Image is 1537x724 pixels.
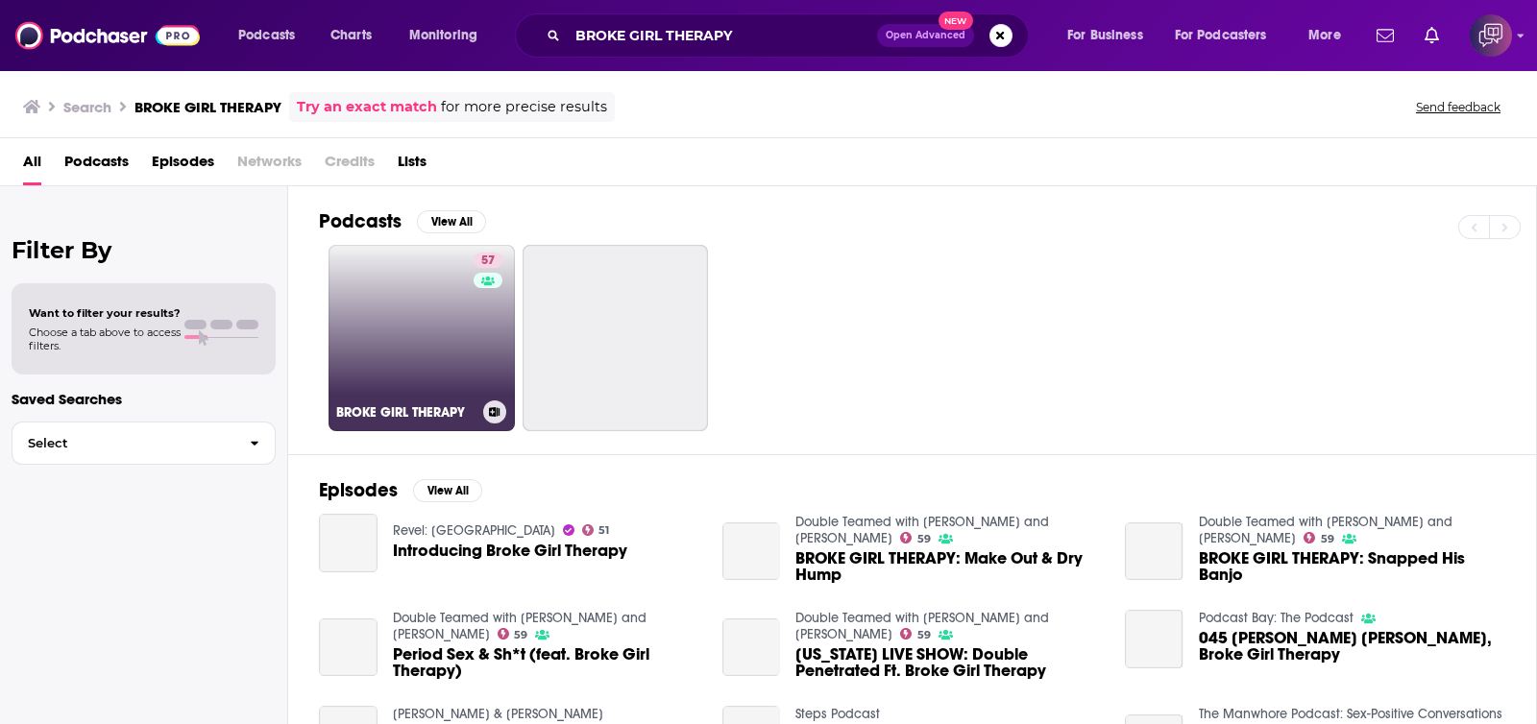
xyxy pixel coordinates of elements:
span: Want to filter your results? [29,306,181,320]
img: User Profile [1470,14,1512,57]
span: Logged in as corioliscompany [1470,14,1512,57]
a: 59 [498,628,528,640]
a: 59 [900,628,931,640]
span: More [1308,22,1341,49]
span: Credits [325,146,375,185]
span: Podcasts [238,22,295,49]
span: Choose a tab above to access filters. [29,326,181,352]
button: View All [413,479,482,502]
a: All [23,146,41,185]
a: 045 Stefanie Maegan, Broke Girl Therapy [1125,610,1183,668]
span: Networks [237,146,302,185]
a: Show notifications dropdown [1369,19,1402,52]
a: Podcast Bay: The Podcast [1199,610,1354,626]
a: PodcastsView All [319,209,486,233]
a: BROKE GIRL THERAPY: Make Out & Dry Hump [722,522,781,581]
a: Double Teamed with Cami and Niki [1199,514,1452,546]
a: BROKE GIRL THERAPY: Snapped His Banjo [1125,522,1183,581]
h2: Episodes [319,478,398,502]
h3: BROKE GIRL THERAPY [336,404,476,421]
span: New [939,12,973,30]
h3: BROKE GIRL THERAPY [134,98,281,116]
button: Send feedback [1410,99,1506,115]
span: Monitoring [409,22,477,49]
a: Double Teamed with Cami and Niki [795,610,1049,642]
button: Select [12,422,276,465]
a: Introducing Broke Girl Therapy [319,514,378,572]
h2: Podcasts [319,209,402,233]
button: Open AdvancedNew [877,24,974,47]
div: Search podcasts, credits, & more... [533,13,1047,58]
span: Select [12,437,234,449]
a: Podcasts [64,146,129,185]
span: For Business [1067,22,1143,49]
button: open menu [1054,20,1167,51]
a: Steps Podcast [795,706,880,722]
a: 57BROKE GIRL THERAPY [329,245,515,431]
a: Try an exact match [297,96,437,118]
a: 045 Stefanie Maegan, Broke Girl Therapy [1199,630,1505,663]
a: Revel: First Street [393,522,555,539]
button: open menu [1295,20,1365,51]
span: 59 [514,631,527,640]
a: Double Teamed with Cami and Niki [795,514,1049,546]
a: Lists [398,146,427,185]
img: Podchaser - Follow, Share and Rate Podcasts [15,17,200,54]
span: 59 [917,535,931,543]
a: Show notifications dropdown [1417,19,1447,52]
a: 57 [474,253,502,268]
a: 51 [582,524,610,536]
span: [US_STATE] LIVE SHOW: Double Penetrated Ft. Broke Girl Therapy [795,646,1102,679]
a: 59 [1304,532,1334,543]
a: NEW YORK LIVE SHOW: Double Penetrated Ft. Broke Girl Therapy [795,646,1102,679]
button: open menu [1162,20,1295,51]
span: 59 [1321,535,1334,543]
a: EpisodesView All [319,478,482,502]
button: open menu [225,20,320,51]
p: Saved Searches [12,390,276,408]
span: 59 [917,631,931,640]
button: open menu [396,20,502,51]
a: Double Teamed with Cami and Niki [393,610,647,642]
span: Charts [330,22,372,49]
span: 51 [598,526,609,535]
a: Charts [318,20,383,51]
span: For Podcasters [1175,22,1267,49]
a: NEW YORK LIVE SHOW: Double Penetrated Ft. Broke Girl Therapy [722,618,781,677]
input: Search podcasts, credits, & more... [568,20,877,51]
h2: Filter By [12,236,276,264]
h3: Search [63,98,111,116]
span: 045 [PERSON_NAME] [PERSON_NAME], Broke Girl Therapy [1199,630,1505,663]
span: Open Advanced [886,31,965,40]
a: Nappi & Jay [393,706,603,722]
a: Introducing Broke Girl Therapy [393,543,627,559]
button: View All [417,210,486,233]
a: Period Sex & Sh*t (feat. Broke Girl Therapy) [319,618,378,677]
a: 59 [900,532,931,543]
a: BROKE GIRL THERAPY: Make Out & Dry Hump [795,550,1102,583]
span: for more precise results [441,96,607,118]
span: 57 [481,252,495,271]
button: Show profile menu [1470,14,1512,57]
a: BROKE GIRL THERAPY: Snapped His Banjo [1199,550,1505,583]
a: Period Sex & Sh*t (feat. Broke Girl Therapy) [393,646,699,679]
a: The Manwhore Podcast: Sex-Positive Conversations [1199,706,1502,722]
a: Episodes [152,146,214,185]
